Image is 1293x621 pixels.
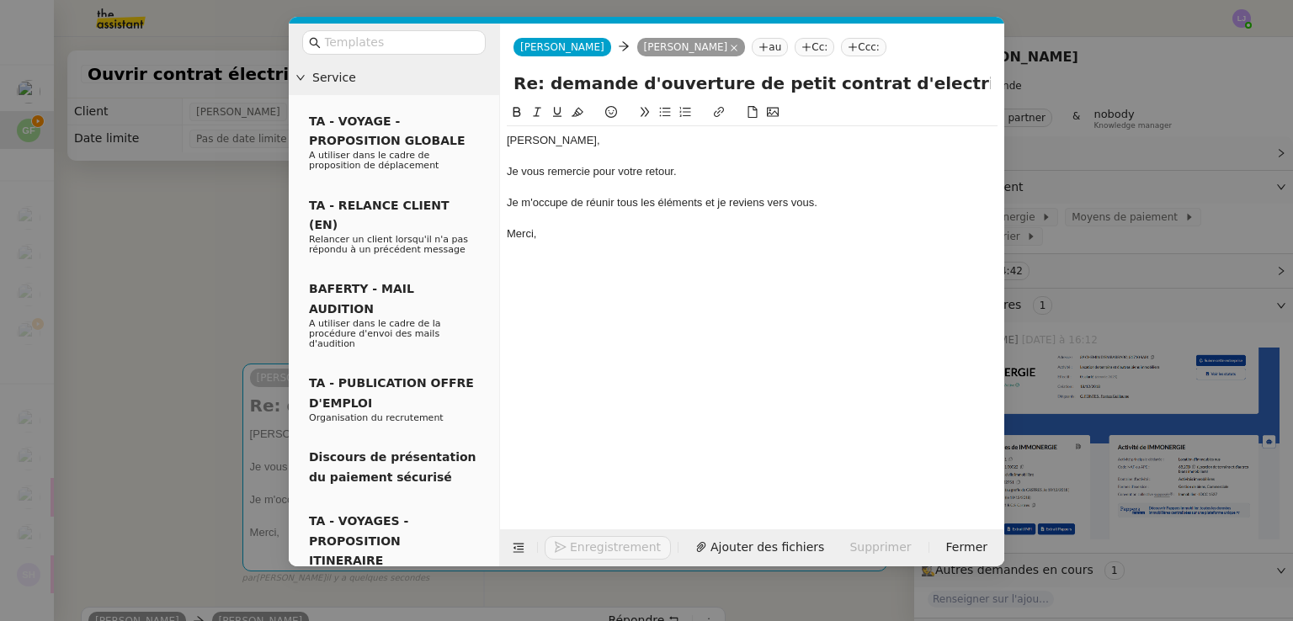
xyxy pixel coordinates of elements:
span: Service [312,68,492,88]
span: BAFERTY - MAIL AUDITION [309,282,414,315]
nz-tag: au [752,38,788,56]
nz-tag: Ccc: [841,38,886,56]
div: Service [289,61,499,94]
button: Fermer [936,536,998,560]
span: Organisation du recrutement [309,412,444,423]
div: Merci, [507,226,998,241]
input: Templates [324,33,476,52]
div: Je m'occupe de réunir tous les éléments et je reviens vers vous. [507,195,998,210]
span: A utiliser dans le cadre de proposition de déplacement [309,150,439,171]
span: Fermer [946,538,987,557]
input: Subject [513,71,991,96]
span: TA - PUBLICATION OFFRE D'EMPLOI [309,376,474,409]
button: Ajouter des fichiers [685,536,834,560]
div: Je vous remercie pour votre retour. [507,164,998,179]
span: Discours de présentation du paiement sécurisé [309,450,476,483]
span: TA - VOYAGE - PROPOSITION GLOBALE [309,114,465,147]
button: Enregistrement [545,536,671,560]
div: [PERSON_NAME], [507,133,998,148]
span: TA - RELANCE CLIENT (EN) [309,199,450,231]
span: Ajouter des fichiers [710,538,824,557]
span: A utiliser dans le cadre de la procédure d'envoi des mails d'audition [309,318,441,349]
nz-tag: Cc: [795,38,834,56]
nz-tag: [PERSON_NAME] [637,38,746,56]
span: [PERSON_NAME] [520,41,604,53]
span: TA - VOYAGES - PROPOSITION ITINERAIRE [309,514,408,567]
button: Supprimer [839,536,921,560]
span: Relancer un client lorsqu'il n'a pas répondu à un précédent message [309,234,468,255]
